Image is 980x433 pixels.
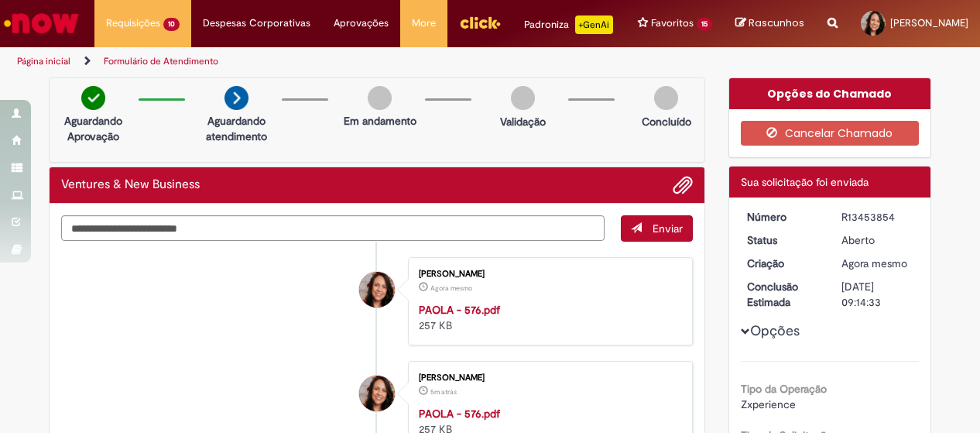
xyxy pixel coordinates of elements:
[419,373,677,383] div: [PERSON_NAME]
[203,15,310,31] span: Despesas Corporativas
[199,113,274,144] p: Aguardando atendimento
[575,15,613,34] p: +GenAi
[334,15,389,31] span: Aprovações
[741,382,827,396] b: Tipo da Operação
[412,15,436,31] span: More
[653,222,683,235] span: Enviar
[419,270,677,279] div: [PERSON_NAME]
[697,18,712,31] span: 15
[741,121,920,146] button: Cancelar Chamado
[651,15,694,31] span: Favoritos
[621,215,693,242] button: Enviar
[224,86,248,110] img: arrow-next.png
[359,376,395,411] div: Suelen Almeida Lopes Neves Rodrigues
[735,279,831,310] dt: Conclusão Estimada
[430,387,457,397] span: 5m atrás
[61,215,605,241] textarea: Digite sua mensagem aqui...
[741,397,796,411] span: Zxperience
[163,18,180,31] span: 10
[430,284,472,293] span: Agora mesmo
[729,78,931,109] div: Opções do Chamado
[654,86,678,110] img: img-circle-grey.png
[12,47,642,76] ul: Trilhas de página
[735,16,804,31] a: Rascunhos
[749,15,804,30] span: Rascunhos
[841,256,907,270] span: Agora mesmo
[841,279,913,310] div: [DATE] 09:14:33
[359,272,395,308] div: Suelen Almeida Lopes Neves Rodrigues
[104,55,218,67] a: Formulário de Atendimento
[841,232,913,248] div: Aberto
[344,113,416,129] p: Em andamento
[735,209,831,225] dt: Número
[56,113,131,144] p: Aguardando Aprovação
[368,86,392,110] img: img-circle-grey.png
[106,15,160,31] span: Requisições
[524,15,613,34] div: Padroniza
[511,86,535,110] img: img-circle-grey.png
[735,256,831,271] dt: Criação
[841,256,907,270] time: 27/08/2025 17:14:27
[841,256,913,271] div: 27/08/2025 17:14:27
[430,387,457,397] time: 27/08/2025 17:10:05
[459,11,501,34] img: click_logo_yellow_360x200.png
[735,232,831,248] dt: Status
[2,8,81,39] img: ServiceNow
[419,303,500,317] a: PAOLA - 576.pdf
[81,86,105,110] img: check-circle-green.png
[673,175,693,195] button: Adicionar anexos
[419,302,677,333] div: 257 KB
[841,209,913,225] div: R13453854
[642,114,691,129] p: Concluído
[17,55,70,67] a: Página inicial
[741,175,869,189] span: Sua solicitação foi enviada
[430,284,472,293] time: 27/08/2025 17:14:24
[890,16,968,29] span: [PERSON_NAME]
[419,407,500,421] a: PAOLA - 576.pdf
[500,114,546,129] p: Validação
[61,178,200,192] h2: Ventures & New Business Histórico de tíquete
